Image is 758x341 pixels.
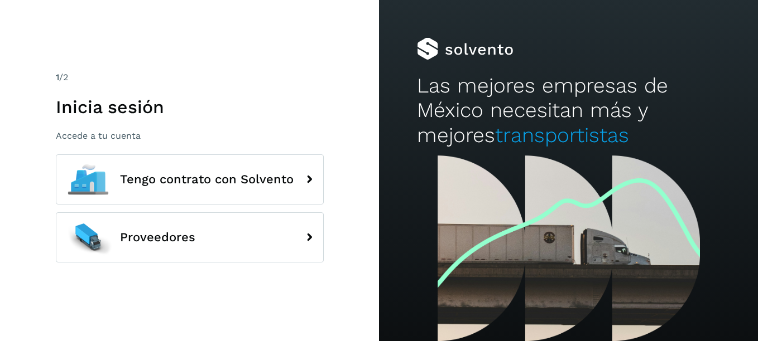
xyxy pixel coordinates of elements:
button: Tengo contrato con Solvento [56,154,324,204]
span: Tengo contrato con Solvento [120,173,294,186]
h2: Las mejores empresas de México necesitan más y mejores [417,74,720,148]
div: /2 [56,71,324,84]
p: Accede a tu cuenta [56,130,324,141]
span: Proveedores [120,231,195,244]
span: 1 [56,72,59,82]
h1: Inicia sesión [56,96,324,118]
span: transportistas [495,123,629,147]
button: Proveedores [56,212,324,262]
